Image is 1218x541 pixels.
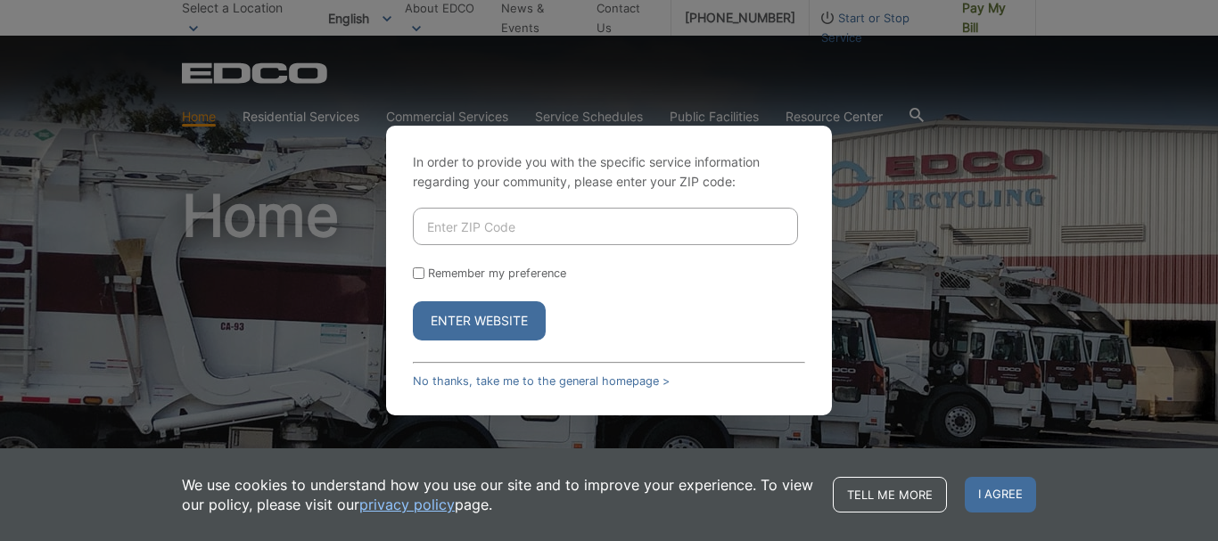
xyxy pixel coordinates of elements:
[359,495,455,514] a: privacy policy
[428,266,566,280] label: Remember my preference
[413,152,805,192] p: In order to provide you with the specific service information regarding your community, please en...
[182,475,815,514] p: We use cookies to understand how you use our site and to improve your experience. To view our pol...
[965,477,1036,512] span: I agree
[833,477,947,512] a: Tell me more
[413,374,670,388] a: No thanks, take me to the general homepage >
[413,208,798,245] input: Enter ZIP Code
[413,301,546,340] button: Enter Website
